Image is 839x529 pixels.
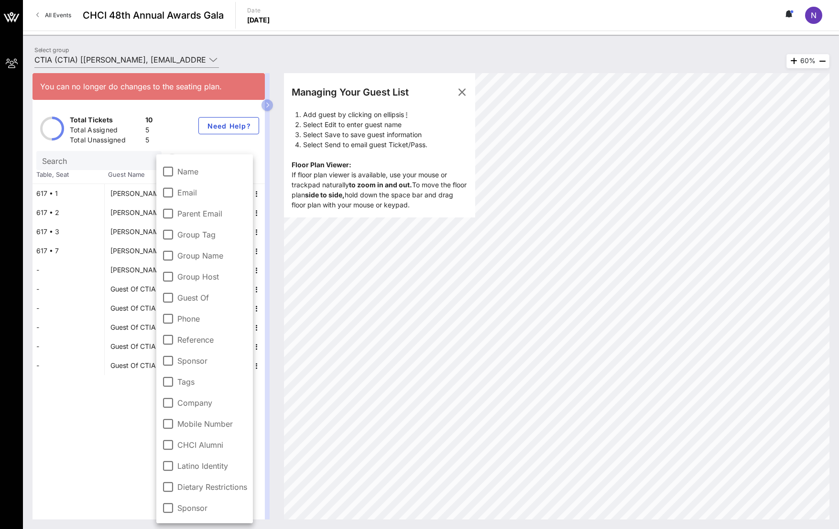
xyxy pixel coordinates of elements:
[33,299,104,318] div: -
[33,170,104,180] span: Table, Seat
[305,191,345,199] strong: side to side,
[177,293,247,302] label: Guest Of
[110,318,156,337] div: Guest Of CTIA
[177,251,247,260] label: Group Name
[177,482,247,492] label: Dietary Restrictions
[33,203,104,222] div: 617 • 2
[292,85,409,99] div: Managing Your Guest List
[303,109,468,119] li: Add guest by clicking on ellipsis
[786,54,829,68] div: 60%
[31,8,77,23] a: All Events
[45,11,71,19] span: All Events
[811,11,817,20] span: N
[177,356,247,366] label: Sponsor
[33,241,104,260] div: 617 • 7
[177,461,247,471] label: Latino Identity
[110,299,156,318] div: Guest Of CTIA
[34,46,69,54] label: Select group
[177,230,247,239] label: Group Tag
[40,81,257,92] div: You can no longer do changes to the seating plan.
[110,280,156,299] div: Guest Of CTIA
[805,7,822,24] div: N
[145,125,153,137] div: 5
[33,318,104,337] div: -
[110,356,156,375] div: Guest Of CTIA
[177,188,247,197] label: Email
[70,125,142,137] div: Total Assigned
[33,222,104,241] div: 617 • 3
[177,398,247,408] label: Company
[110,203,165,222] div: Norberto Salinas
[70,135,142,147] div: Total Unassigned
[303,130,468,140] li: Select Save to save guest information
[33,356,104,375] div: -
[349,181,412,189] strong: to zoom in and out.
[110,241,165,260] div: Sophia Lizcano Allred
[207,122,251,130] span: Need Help?
[177,209,247,218] label: Parent Email
[177,167,247,176] label: Name
[83,8,224,22] span: CHCI 48th Annual Awards Gala
[33,337,104,356] div: -
[110,222,165,241] div: Faith Rynda
[145,115,153,127] div: 10
[177,335,247,345] label: Reference
[177,440,247,450] label: CHCI Alumni
[303,119,468,130] li: Select Edit to enter guest name
[177,503,247,513] label: Sponsor
[247,6,270,15] p: Date
[177,377,247,387] label: Tags
[33,184,104,203] div: 617 • 1
[292,161,351,169] b: Floor Plan Viewer:
[110,337,156,356] div: Guest Of CTIA
[104,170,176,180] span: Guest Name
[110,260,165,280] div: Matthew Eisenberg
[110,184,165,203] div: Chloe Rodriguez
[177,314,247,324] label: Phone
[33,260,104,280] div: -
[284,73,475,217] div: If floor plan viewer is available, use your mouse or trackpad naturally To move the floor plan ho...
[177,419,247,429] label: Mobile Number
[198,117,259,134] button: Need Help?
[177,272,247,281] label: Group Host
[303,140,468,150] li: Select Send to email guest Ticket/Pass.
[70,115,142,127] div: Total Tickets
[247,15,270,25] p: [DATE]
[145,135,153,147] div: 5
[33,280,104,299] div: -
